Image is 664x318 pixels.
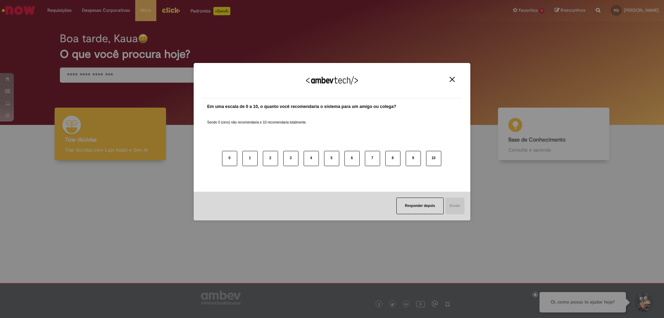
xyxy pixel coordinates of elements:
[396,198,444,214] button: Responder depois
[365,151,380,166] button: 7
[242,151,258,166] button: 1
[222,151,237,166] button: 0
[450,77,455,82] img: Close
[207,112,307,125] label: Sendo 0 (zero) não recomendaria e 10 recomendaria totalmente.
[385,151,400,166] button: 8
[406,151,421,166] button: 9
[344,151,360,166] button: 6
[207,103,396,110] label: Em uma escala de 0 a 10, o quanto você recomendaria o sistema para um amigo ou colega?
[263,151,278,166] button: 2
[304,151,319,166] button: 4
[448,76,457,82] button: Close
[306,76,358,85] img: Logo Ambevtech
[283,151,298,166] button: 3
[426,151,441,166] button: 10
[324,151,339,166] button: 5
